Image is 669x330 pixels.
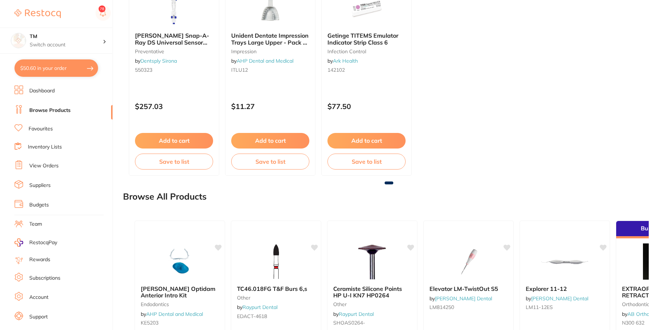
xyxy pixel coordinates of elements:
span: [PERSON_NAME] Optidam Anterior Intro Kit [141,285,215,299]
small: 550323 [135,67,213,73]
a: AB Orthodontics [627,311,666,317]
a: Raypurt Dental [242,304,278,310]
small: infection control [327,49,406,54]
b: Kerr Optidam Anterior Intro Kit [141,285,219,299]
button: Save to list [135,154,213,170]
p: $11.27 [231,102,309,110]
small: other [333,301,411,307]
a: Suppliers [29,182,51,189]
b: Rinn Snap-A-Ray DS Universal Sensor Holder 3-pack [135,32,213,46]
a: Favourites [29,125,53,133]
span: TC46.018FG T&F Burs 6,s [237,285,307,292]
span: by [141,311,203,317]
img: Ceramiste Silicone Points HP U-I KN7 HP0264 [349,243,396,280]
span: RestocqPay [29,239,57,246]
a: [PERSON_NAME] Dental [531,295,588,302]
a: Ark Health [333,58,358,64]
small: other [237,295,315,301]
a: [PERSON_NAME] Dental [435,295,492,302]
span: LM814250 [429,304,454,310]
a: Dashboard [29,87,55,95]
p: Switch account [30,41,103,49]
small: preventative [135,49,213,54]
img: Kerr Optidam Anterior Intro Kit [156,243,203,280]
span: by [237,304,278,310]
a: Raypurt Dental [339,311,374,317]
button: Save to list [327,154,406,170]
h2: Browse All Products [123,192,207,202]
span: by [333,311,374,317]
span: SHOAS0264- [333,319,365,326]
small: ITLU12 [231,67,309,73]
button: $50.60 in your order [14,59,98,77]
span: by [231,58,293,64]
b: Explorer 11-12 [526,285,604,292]
img: Restocq Logo [14,9,61,18]
a: Dentsply Sirona [140,58,177,64]
span: by [526,295,588,302]
h4: TM [30,33,103,40]
a: Budgets [29,201,49,209]
small: endodontics [141,301,219,307]
span: by [622,311,666,317]
a: RestocqPay [14,238,57,247]
a: View Orders [29,162,59,170]
button: Add to cart [135,133,213,148]
span: EDACT-4618 [237,313,267,319]
small: impression [231,49,309,54]
b: Ceramiste Silicone Points HP U-I KN7 HP0264 [333,285,411,299]
span: N300 632 [622,319,644,326]
img: RestocqPay [14,238,23,247]
img: Explorer 11-12 [541,243,588,280]
span: Explorer 11-12 [526,285,567,292]
b: Unident Dentate Impression Trays Large Upper - Pack of 12 [231,32,309,46]
span: LM11-12ES [526,304,553,310]
a: AHP Dental and Medical [237,58,293,64]
button: Save to list [231,154,309,170]
span: by [327,58,358,64]
span: by [429,295,492,302]
button: Add to cart [327,133,406,148]
b: TC46.018FG T&F Burs 6,s [237,285,315,292]
button: Add to cart [231,133,309,148]
a: Inventory Lists [28,143,62,151]
p: $77.50 [327,102,406,110]
img: TM [11,33,26,48]
b: Elevator LM-TwistOut S5 [429,285,508,292]
a: Team [29,221,42,228]
a: AHP Dental and Medical [146,311,203,317]
b: Getinge TITEMS Emulator Indicator Strip Class 6 [327,32,406,46]
span: by [135,58,177,64]
a: Rewards [29,256,50,263]
span: Ceramiste Silicone Points HP U-I KN7 HP0264 [333,285,402,299]
img: Elevator LM-TwistOut S5 [445,243,492,280]
span: KE5203 [141,319,158,326]
a: Browse Products [29,107,71,114]
img: TC46.018FG T&F Burs 6,s [253,243,300,280]
a: Restocq Logo [14,5,61,22]
a: Subscriptions [29,275,60,282]
small: 142102 [327,67,406,73]
a: Support [29,313,48,321]
span: Elevator LM-TwistOut S5 [429,285,498,292]
a: Account [29,294,48,301]
p: $257.03 [135,102,213,110]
